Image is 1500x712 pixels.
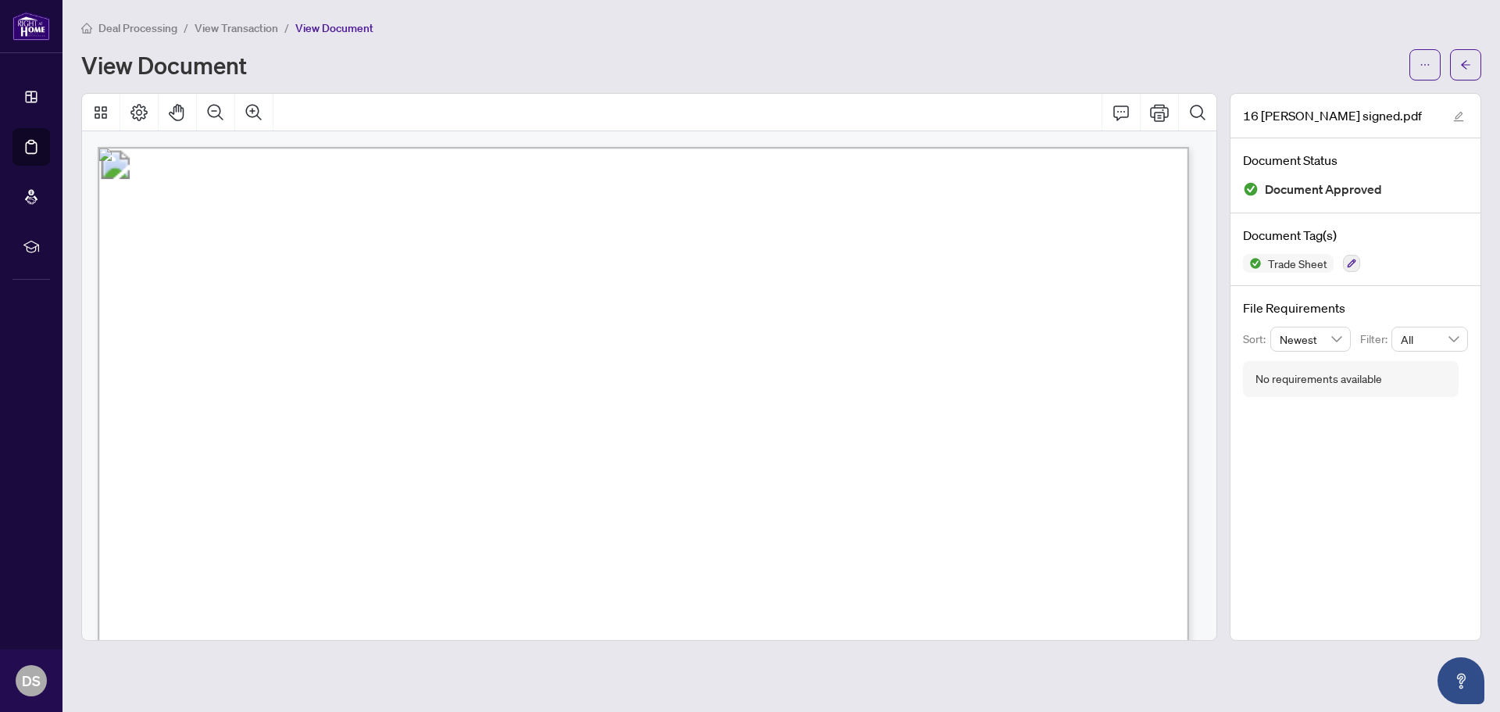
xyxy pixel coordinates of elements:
img: logo [12,12,50,41]
span: Document Approved [1265,179,1382,200]
p: Sort: [1243,331,1270,348]
h4: Document Status [1243,151,1468,170]
h4: Document Tag(s) [1243,226,1468,245]
h4: File Requirements [1243,299,1468,317]
h1: View Document [81,52,247,77]
img: Document Status [1243,181,1259,197]
span: arrow-left [1460,59,1471,70]
span: All [1401,327,1459,351]
span: ellipsis [1420,59,1430,70]
span: DS [22,670,41,692]
li: / [284,19,289,37]
span: Deal Processing [98,21,177,35]
span: 16 [PERSON_NAME] signed.pdf [1243,106,1422,125]
span: edit [1453,111,1464,122]
span: home [81,23,92,34]
img: Status Icon [1243,254,1262,273]
span: View Document [295,21,373,35]
div: No requirements available [1255,370,1382,388]
li: / [184,19,188,37]
button: Open asap [1437,657,1484,704]
p: Filter: [1360,331,1391,348]
span: Trade Sheet [1262,258,1334,269]
span: Newest [1280,327,1342,351]
span: View Transaction [195,21,278,35]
